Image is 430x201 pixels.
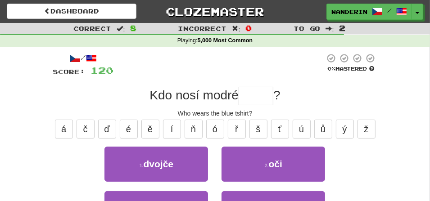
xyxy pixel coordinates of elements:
[144,159,174,169] span: dvojče
[222,147,325,182] button: 2.oči
[336,120,354,138] button: ý
[117,25,125,31] span: :
[150,4,280,19] a: Clozemaster
[265,163,269,168] small: 2 .
[273,88,281,102] span: ?
[271,120,289,138] button: ť
[294,25,321,32] span: To go
[53,53,114,64] div: /
[7,4,136,19] a: Dashboard
[358,120,376,138] button: ž
[206,120,224,138] button: ó
[331,8,367,16] span: WanderingFrog7049
[77,120,95,138] button: č
[228,120,246,138] button: ř
[98,120,116,138] button: ď
[91,65,114,76] span: 120
[104,147,208,182] button: 1.dvojče
[185,120,203,138] button: ň
[249,120,267,138] button: š
[163,120,181,138] button: í
[73,25,111,32] span: Correct
[293,120,311,138] button: ú
[326,4,412,20] a: WanderingFrog7049 /
[198,37,253,44] strong: 5,000 Most Common
[245,23,252,32] span: 0
[120,120,138,138] button: é
[387,7,392,13] span: /
[53,109,377,118] div: Who wears the blue tshirt?
[130,23,136,32] span: 8
[141,120,159,138] button: ě
[53,68,86,76] span: Score:
[178,25,227,32] span: Incorrect
[149,88,239,102] span: Kdo nosí modré
[140,163,144,168] small: 1 .
[232,25,240,31] span: :
[325,65,377,72] div: Mastered
[326,25,334,31] span: :
[269,159,282,169] span: oči
[328,66,336,71] span: 0 %
[55,120,73,138] button: á
[314,120,332,138] button: ů
[339,23,346,32] span: 2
